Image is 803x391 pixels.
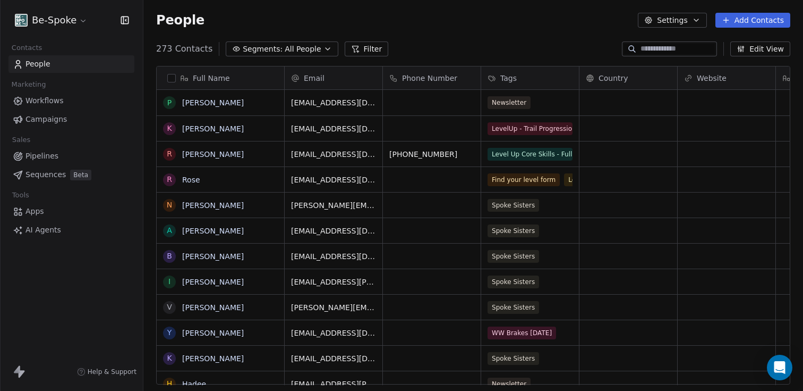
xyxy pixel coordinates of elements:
[182,176,200,184] a: Rose
[697,73,727,84] span: Website
[402,73,457,84] span: Phone Number
[32,13,76,27] span: Be-Spoke
[638,13,706,28] button: Settings
[167,327,172,338] div: Y
[715,13,790,28] button: Add Contacts
[182,201,244,210] a: [PERSON_NAME]
[156,43,212,55] span: 273 Contacts
[488,224,539,237] span: Spoke Sisters
[167,378,173,389] div: H
[481,66,579,89] div: Tags
[167,251,172,262] div: B
[389,149,474,160] span: [PHONE_NUMBER]
[291,97,376,108] span: [EMAIL_ADDRESS][DOMAIN_NAME]
[182,380,206,388] a: Hadee
[488,148,573,161] span: Level Up Core Skills - Full Program
[182,303,244,312] a: [PERSON_NAME]
[182,98,244,107] a: [PERSON_NAME]
[182,354,244,363] a: [PERSON_NAME]
[383,66,481,89] div: Phone Number
[488,173,560,186] span: Find your level form
[564,173,595,186] span: Level 2
[500,73,517,84] span: Tags
[345,41,389,56] button: Filter
[70,170,91,180] span: Beta
[88,368,136,376] span: Help & Support
[182,124,244,133] a: [PERSON_NAME]
[7,132,35,148] span: Sales
[291,379,376,389] span: [EMAIL_ADDRESS][PERSON_NAME][DOMAIN_NAME]
[488,378,531,390] span: Newsletter
[243,44,283,55] span: Segments:
[167,97,172,109] div: P
[182,252,244,261] a: [PERSON_NAME]
[8,111,134,128] a: Campaigns
[8,166,134,184] a: SequencesBeta
[285,44,321,55] span: All People
[291,353,376,364] span: [EMAIL_ADDRESS][DOMAIN_NAME]
[182,227,244,235] a: [PERSON_NAME]
[291,302,376,313] span: [PERSON_NAME][EMAIL_ADDRESS][DOMAIN_NAME]
[730,41,790,56] button: Edit View
[291,277,376,287] span: [EMAIL_ADDRESS][PERSON_NAME][DOMAIN_NAME]
[25,206,44,217] span: Apps
[167,353,172,364] div: K
[25,224,61,236] span: AI Agents
[25,169,66,180] span: Sequences
[77,368,136,376] a: Help & Support
[13,11,90,29] button: Be-Spoke
[157,66,284,89] div: Full Name
[168,276,170,287] div: I
[291,226,376,236] span: [EMAIL_ADDRESS][DOMAIN_NAME]
[25,114,67,125] span: Campaigns
[7,40,47,56] span: Contacts
[7,77,50,93] span: Marketing
[291,251,376,262] span: [EMAIL_ADDRESS][DOMAIN_NAME]
[488,96,531,109] span: Newsletter
[15,14,28,27] img: Facebook%20profile%20picture.png
[8,221,134,239] a: AI Agents
[157,90,285,385] div: grid
[8,203,134,220] a: Apps
[167,174,172,185] div: R
[182,150,244,159] a: [PERSON_NAME]
[182,278,244,286] a: [PERSON_NAME]
[488,352,539,365] span: Spoke Sisters
[167,123,172,134] div: K
[488,327,556,339] span: WW Brakes [DATE]
[167,199,172,211] div: N
[291,149,376,160] span: [EMAIL_ADDRESS][DOMAIN_NAME]
[156,12,204,28] span: People
[291,174,376,185] span: [EMAIL_ADDRESS][DOMAIN_NAME]
[488,250,539,263] span: Spoke Sisters
[291,328,376,338] span: [EMAIL_ADDRESS][DOMAIN_NAME]
[488,122,573,135] span: LevelUp - Trail Progression - Session [DATE] - [DATE]
[167,148,172,160] div: R
[304,73,324,84] span: Email
[193,73,230,84] span: Full Name
[599,73,628,84] span: Country
[25,151,58,162] span: Pipelines
[182,329,244,337] a: [PERSON_NAME]
[767,355,792,380] div: Open Intercom Messenger
[8,92,134,110] a: Workflows
[8,147,134,165] a: Pipelines
[579,66,677,89] div: Country
[25,95,64,106] span: Workflows
[285,66,382,89] div: Email
[488,199,539,212] span: Spoke Sisters
[291,123,376,134] span: [EMAIL_ADDRESS][DOMAIN_NAME]
[7,187,33,203] span: Tools
[291,200,376,211] span: [PERSON_NAME][EMAIL_ADDRESS][PERSON_NAME][DOMAIN_NAME]
[167,225,172,236] div: A
[488,301,539,314] span: Spoke Sisters
[488,276,539,288] span: Spoke Sisters
[167,302,172,313] div: V
[678,66,775,89] div: Website
[8,55,134,73] a: People
[25,59,50,70] span: People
